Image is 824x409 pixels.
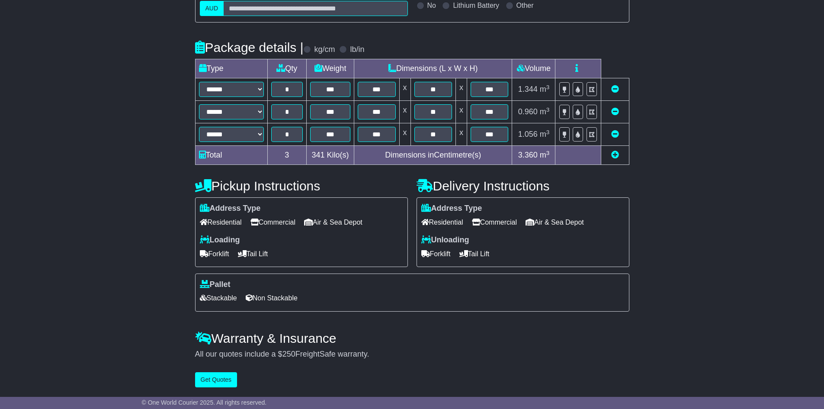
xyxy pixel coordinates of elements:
[516,1,534,10] label: Other
[518,130,538,138] span: 1.056
[195,59,267,78] td: Type
[200,216,242,229] span: Residential
[421,216,463,229] span: Residential
[200,280,231,290] label: Pallet
[421,247,451,261] span: Forklift
[546,129,550,135] sup: 3
[200,235,240,245] label: Loading
[512,59,555,78] td: Volume
[195,146,267,165] td: Total
[195,331,629,345] h4: Warranty & Insurance
[546,106,550,113] sup: 3
[540,85,550,93] span: m
[417,179,629,193] h4: Delivery Instructions
[399,123,410,146] td: x
[611,130,619,138] a: Remove this item
[200,204,261,213] label: Address Type
[518,85,538,93] span: 1.344
[195,372,237,387] button: Get Quotes
[518,151,538,159] span: 3.360
[399,101,410,123] td: x
[354,146,512,165] td: Dimensions in Centimetre(s)
[421,235,469,245] label: Unloading
[250,216,295,229] span: Commercial
[611,151,619,159] a: Add new item
[200,247,229,261] span: Forklift
[350,45,364,55] label: lb/in
[611,107,619,116] a: Remove this item
[200,1,224,16] label: AUD
[421,204,482,213] label: Address Type
[195,350,629,359] div: All our quotes include a $ FreightSafe warranty.
[540,130,550,138] span: m
[354,59,512,78] td: Dimensions (L x W x H)
[518,107,538,116] span: 0.960
[142,399,267,406] span: © One World Courier 2025. All rights reserved.
[546,150,550,156] sup: 3
[195,179,408,193] h4: Pickup Instructions
[453,1,499,10] label: Lithium Battery
[238,247,268,261] span: Tail Lift
[455,123,467,146] td: x
[399,78,410,101] td: x
[200,291,237,305] span: Stackable
[455,78,467,101] td: x
[246,291,298,305] span: Non Stackable
[540,151,550,159] span: m
[267,59,307,78] td: Qty
[267,146,307,165] td: 3
[312,151,325,159] span: 341
[459,247,490,261] span: Tail Lift
[195,40,304,55] h4: Package details |
[472,216,517,229] span: Commercial
[427,1,436,10] label: No
[282,350,295,358] span: 250
[546,84,550,90] sup: 3
[540,107,550,116] span: m
[526,216,584,229] span: Air & Sea Depot
[455,101,467,123] td: x
[307,146,354,165] td: Kilo(s)
[304,216,362,229] span: Air & Sea Depot
[314,45,335,55] label: kg/cm
[307,59,354,78] td: Weight
[611,85,619,93] a: Remove this item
